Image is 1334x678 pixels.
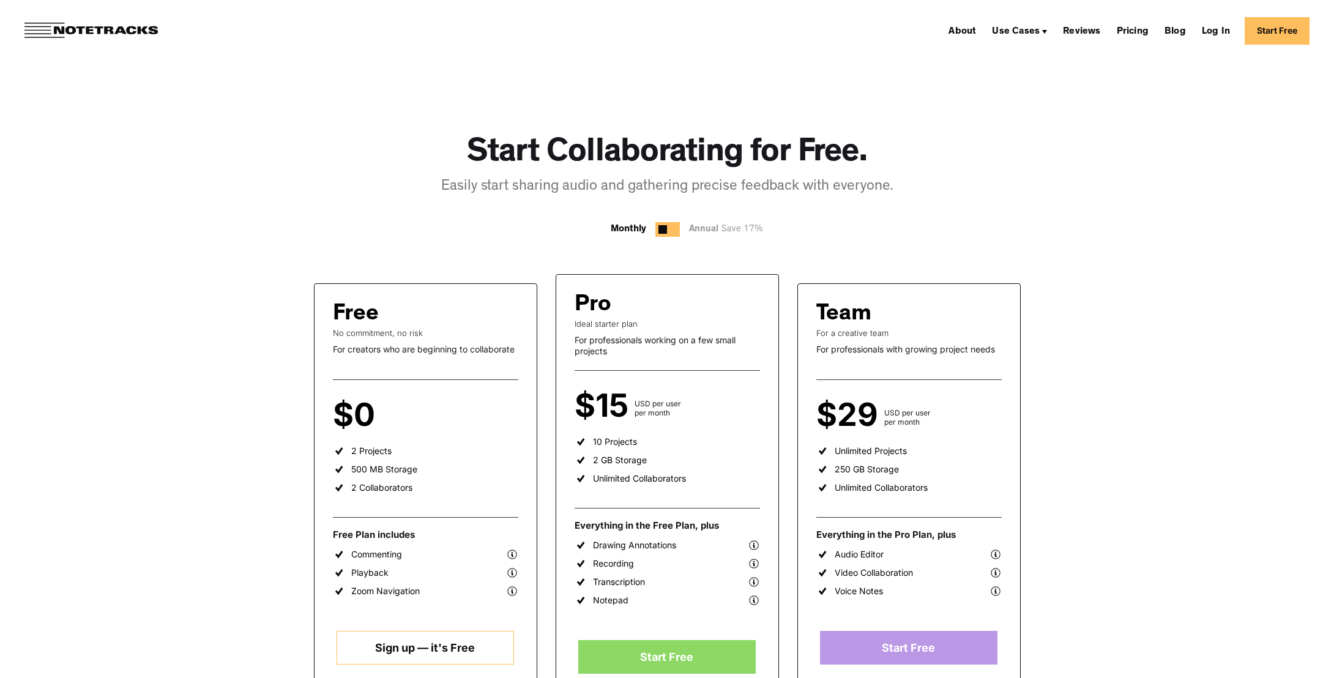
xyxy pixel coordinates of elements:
[689,222,769,237] div: Annual
[944,21,981,40] a: About
[593,576,645,587] div: Transcription
[718,225,763,234] span: Save 17%
[593,436,637,447] div: 10 Projects
[351,549,402,560] div: Commenting
[333,328,518,338] div: No commitment, no risk
[351,482,412,493] div: 2 Collaborators
[1245,17,1310,45] a: Start Free
[611,222,646,237] div: Monthly
[351,586,420,597] div: Zoom Navigation
[333,529,518,541] div: Free Plan includes
[835,567,913,578] div: Video Collaboration
[351,445,392,456] div: 2 Projects
[441,177,893,198] div: Easily start sharing audio and gathering precise feedback with everyone.
[816,404,884,427] div: $29
[575,319,760,329] div: Ideal starter plan
[1160,21,1191,40] a: Blog
[575,335,760,356] div: For professionals working on a few small projects
[467,135,868,174] h1: Start Collaborating for Free.
[337,631,514,665] a: Sign up — it's Free
[575,520,760,532] div: Everything in the Free Plan, plus
[1112,21,1153,40] a: Pricing
[635,399,681,417] div: USD per user per month
[575,395,635,417] div: $15
[593,455,647,466] div: 2 GB Storage
[575,293,611,319] div: Pro
[835,549,884,560] div: Audio Editor
[835,482,928,493] div: Unlimited Collaborators
[593,540,676,551] div: Drawing Annotations
[333,344,518,355] div: For creators who are beginning to collaborate
[816,529,1002,541] div: Everything in the Pro Plan, plus
[1197,21,1235,40] a: Log In
[835,445,907,456] div: Unlimited Projects
[381,408,417,427] div: per user per month
[351,567,389,578] div: Playback
[333,404,381,427] div: $0
[820,631,997,665] a: Start Free
[835,586,883,597] div: Voice Notes
[835,464,899,475] div: 250 GB Storage
[351,464,417,475] div: 500 MB Storage
[992,27,1040,37] div: Use Cases
[816,344,1002,355] div: For professionals with growing project needs
[1058,21,1105,40] a: Reviews
[333,302,379,328] div: Free
[593,558,634,569] div: Recording
[816,302,871,328] div: Team
[578,640,756,674] a: Start Free
[593,595,628,606] div: Notepad
[884,408,931,427] div: USD per user per month
[593,473,686,484] div: Unlimited Collaborators
[987,21,1052,40] div: Use Cases
[816,328,1002,338] div: For a creative team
